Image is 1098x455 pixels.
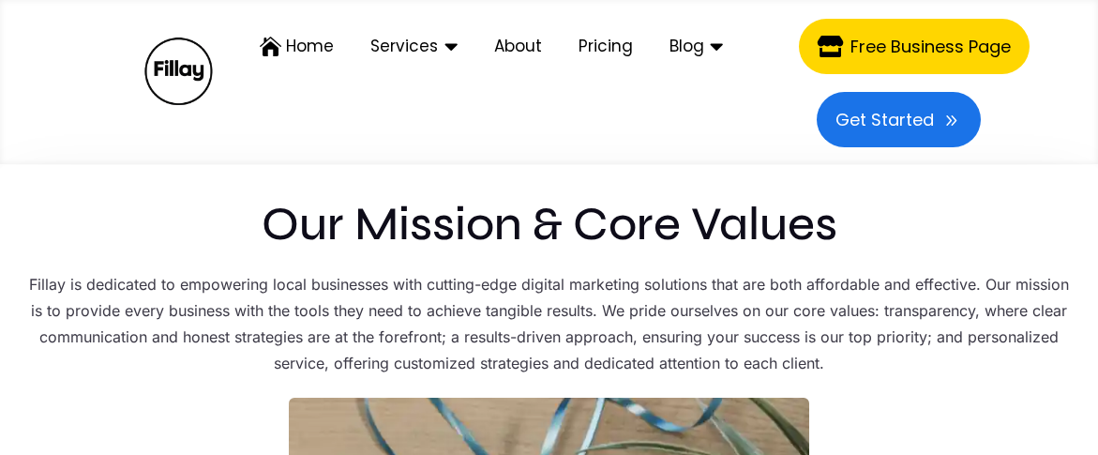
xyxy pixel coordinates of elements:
span: Pricing [579,38,633,54]
span: Get Started [835,112,934,129]
a:  Icon FontFree Business Page [799,19,1030,74]
span:  Icon Font [704,36,724,57]
a: Pricing [569,29,642,64]
a: 9 Icon FontGet Started [817,92,981,147]
span:  Icon Font [818,36,850,57]
a:  Icon FontBlog [660,26,733,67]
a:  Icon FontServices [361,26,467,67]
a: About [485,29,551,64]
span: 9 Icon Font [934,109,962,130]
span:  Icon Font [438,36,458,57]
a:  Icon FontHome [250,26,343,67]
p: Fillay is dedicated to empowering local businesses with cutting-edge digital marketing solutions ... [28,271,1070,376]
span: Free Business Page [850,38,1011,55]
nav: DiviMenu [250,19,988,147]
span: Blog [669,38,704,54]
span: Home [286,38,334,54]
h2: Our Mission & Core Values [28,196,1070,262]
span:  Icon Font [260,36,286,57]
span: Services [370,38,438,54]
span: About [494,38,542,54]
